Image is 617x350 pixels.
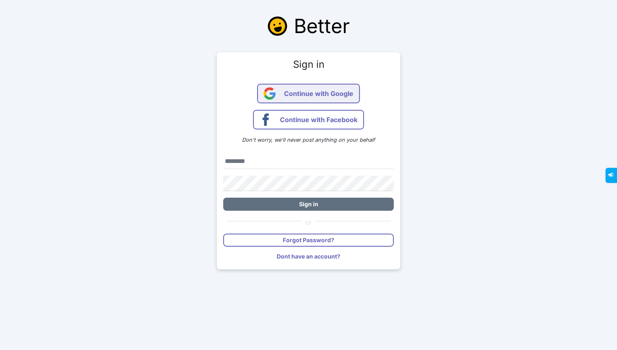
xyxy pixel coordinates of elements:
[260,114,272,126] img: Continue with Facebook
[242,137,375,143] em: Don't worry, we'll never post anything on your behalf
[264,8,353,44] a: Better
[223,198,394,211] button: Sign in
[223,234,394,247] button: Forgot Password?
[6,2,10,8] span: 
[264,87,276,100] img: Continue with Google
[223,250,394,263] button: Dont have an account?
[223,217,394,227] div: or
[280,110,357,129] span: Continue with Facebook
[257,84,360,103] button: Continue with Google
[284,84,353,103] span: Continue with Google
[253,110,364,129] button: Continue with Facebook
[223,59,394,71] h4: Sign in
[268,16,287,36] img: Better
